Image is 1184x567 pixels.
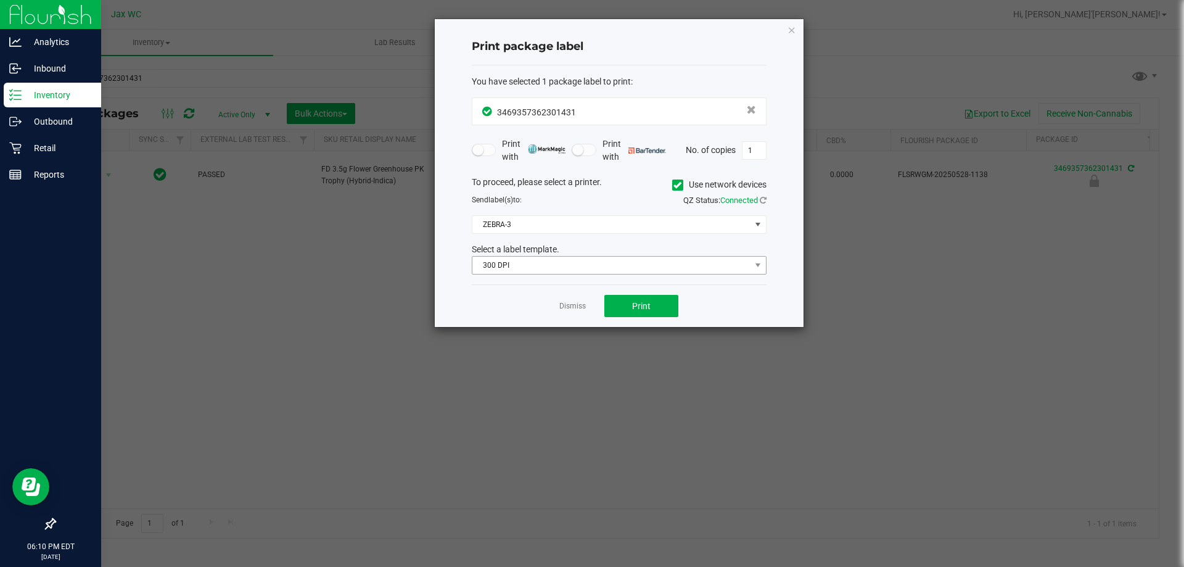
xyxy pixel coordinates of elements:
inline-svg: Inbound [9,62,22,75]
inline-svg: Analytics [9,36,22,48]
span: 3469357362301431 [497,107,576,117]
div: Select a label template. [462,243,776,256]
p: Outbound [22,114,96,129]
p: Inventory [22,88,96,102]
span: No. of copies [686,144,736,154]
inline-svg: Outbound [9,115,22,128]
div: To proceed, please select a printer. [462,176,776,194]
span: Connected [720,196,758,205]
img: bartender.png [628,147,666,154]
span: You have selected 1 package label to print [472,77,631,86]
inline-svg: Inventory [9,89,22,101]
inline-svg: Reports [9,168,22,181]
button: Print [604,295,678,317]
span: Print with [602,138,666,163]
p: Inbound [22,61,96,76]
span: Print [632,301,651,311]
div: : [472,75,767,88]
p: [DATE] [6,552,96,561]
a: Dismiss [559,301,586,312]
span: Send to: [472,196,522,204]
p: Analytics [22,35,96,49]
span: ZEBRA-3 [472,216,750,233]
span: QZ Status: [683,196,767,205]
span: In Sync [482,105,494,118]
h4: Print package label [472,39,767,55]
p: Reports [22,167,96,182]
p: 06:10 PM EDT [6,541,96,552]
p: Retail [22,141,96,155]
span: label(s) [488,196,513,204]
span: Print with [502,138,565,163]
inline-svg: Retail [9,142,22,154]
span: 300 DPI [472,257,750,274]
img: mark_magic_cybra.png [528,144,565,154]
label: Use network devices [672,178,767,191]
iframe: Resource center [12,468,49,505]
